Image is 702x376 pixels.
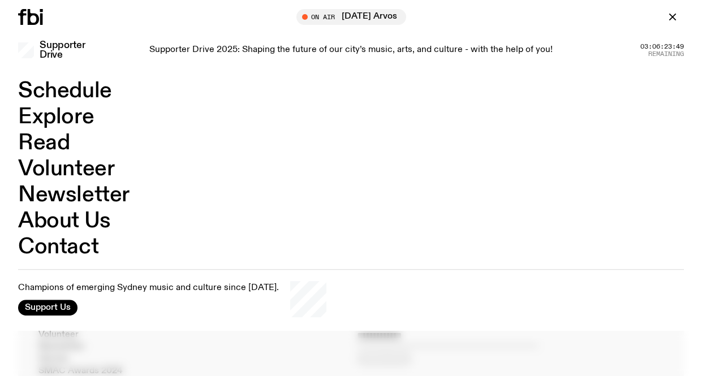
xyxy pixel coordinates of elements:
button: Support Us [18,300,77,316]
a: Schedule [18,80,112,102]
button: On Air[DATE] Arvos [296,9,406,25]
span: 03:06:23:49 [640,44,684,50]
a: Explore [18,106,94,128]
a: About Us [18,210,111,232]
p: Supporter Drive 2025: Shaping the future of our city’s music, arts, and culture - with the help o... [149,45,553,55]
a: Newsletter [18,184,130,206]
a: Volunteer [18,158,114,180]
h3: Supporter Drive [40,41,85,60]
p: Champions of emerging Sydney music and culture since [DATE]. [18,283,279,294]
a: Contact [18,236,98,258]
span: Support Us [25,302,71,313]
a: Read [18,132,70,154]
span: Remaining [648,51,684,57]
